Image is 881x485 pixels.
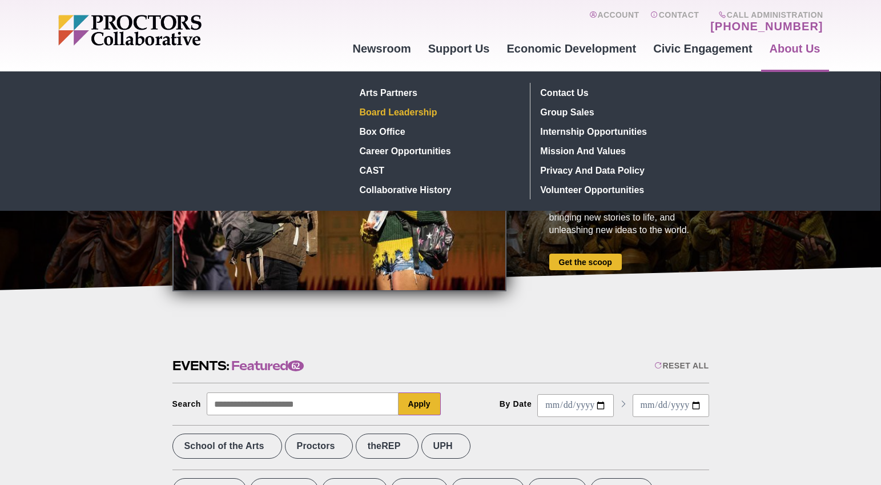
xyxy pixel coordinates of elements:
[536,180,703,199] a: Volunteer Opportunities
[172,357,304,375] h2: Events:
[420,33,498,64] a: Support Us
[707,10,823,19] span: Call Administration
[288,360,304,371] span: 62
[231,357,304,375] span: Featured
[355,83,521,102] a: Arts Partners
[536,141,703,161] a: Mission and Values
[421,434,470,459] label: UPH
[355,180,521,199] a: Collaborative History
[710,19,823,33] a: [PHONE_NUMBER]
[536,83,703,102] a: Contact Us
[549,186,709,237] div: We are changing expectations on how the arts can serve a community, bringing new stories to life,...
[650,10,699,33] a: Contact
[355,122,521,141] a: Box Office
[285,434,353,459] label: Proctors
[172,434,282,459] label: School of the Arts
[645,33,761,64] a: Civic Engagement
[355,141,521,161] a: Career Opportunities
[654,361,709,370] div: Reset All
[172,399,202,408] div: Search
[589,10,639,33] a: Account
[498,33,645,64] a: Economic Development
[536,102,703,122] a: Group Sales
[355,102,521,122] a: Board Leadership
[549,254,622,270] a: Get the scoop
[58,15,289,46] img: Proctors logo
[761,33,829,64] a: About Us
[536,122,703,141] a: Internship Opportunities
[356,434,419,459] label: theREP
[355,161,521,180] a: CAST
[536,161,703,180] a: Privacy and Data Policy
[344,33,419,64] a: Newsroom
[399,392,441,415] button: Apply
[500,399,532,408] div: By Date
